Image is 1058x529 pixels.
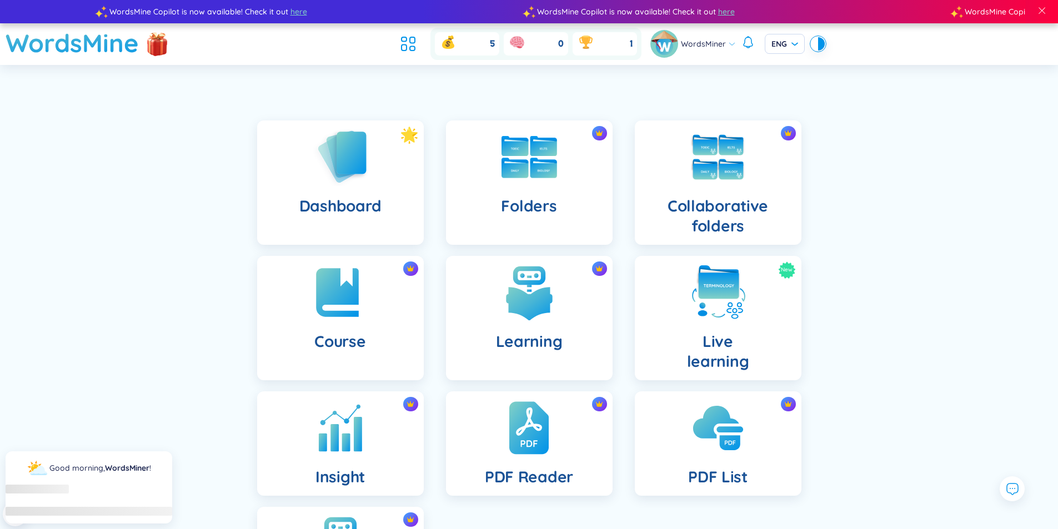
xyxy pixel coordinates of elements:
img: crown icon [784,400,792,408]
img: crown icon [595,265,603,273]
h4: Insight [315,467,365,487]
a: NewLivelearning [624,256,813,380]
a: crown iconLearning [435,256,624,380]
span: WordsMiner [681,38,726,50]
a: crown iconPDF Reader [435,391,624,496]
span: here [718,6,735,18]
span: here [290,6,307,18]
a: crown iconCourse [246,256,435,380]
a: crown iconFolders [435,120,624,245]
h4: PDF List [688,467,748,487]
img: crown icon [407,265,414,273]
img: crown icon [595,400,603,408]
div: ! [49,462,151,474]
h4: Dashboard [299,196,381,216]
h4: Collaborative folders [644,196,793,236]
h4: PDF Reader [485,467,573,487]
div: WordsMine Copilot is now available! Check it out [529,6,957,18]
span: 1 [630,38,633,50]
img: avatar [650,30,678,58]
img: crown icon [784,129,792,137]
span: 5 [490,38,495,50]
img: flashSalesIcon.a7f4f837.png [146,27,168,60]
span: New [781,261,793,279]
div: WordsMine Copilot is now available! Check it out [102,6,529,18]
a: crown iconInsight [246,391,435,496]
img: crown icon [407,516,414,523]
a: Dashboard [246,120,435,245]
h4: Course [314,331,365,351]
span: Good morning , [49,463,105,473]
h4: Live learning [687,331,749,371]
a: WordsMine [6,23,139,63]
img: crown icon [407,400,414,408]
a: crown iconCollaborative folders [624,120,813,245]
span: ENG [771,38,798,49]
h4: Learning [496,331,563,351]
a: WordsMiner [105,463,149,473]
span: 0 [558,38,564,50]
a: avatar [650,30,681,58]
h4: Folders [501,196,556,216]
img: crown icon [595,129,603,137]
a: crown iconPDF List [624,391,813,496]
